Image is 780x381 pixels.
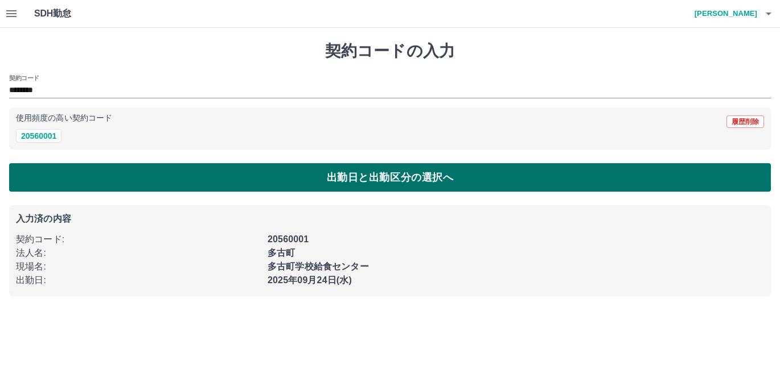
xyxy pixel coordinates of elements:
[9,73,39,82] h2: 契約コード
[16,274,261,287] p: 出勤日 :
[16,260,261,274] p: 現場名 :
[268,275,352,285] b: 2025年09月24日(水)
[16,214,764,223] p: 入力済の内容
[9,163,771,192] button: 出勤日と出勤区分の選択へ
[268,248,295,258] b: 多古町
[268,262,369,271] b: 多古町学校給食センター
[16,114,112,122] p: 使用頻度の高い契約コード
[268,234,309,244] b: 20560001
[16,246,261,260] p: 法人名 :
[16,129,61,143] button: 20560001
[9,42,771,61] h1: 契約コードの入力
[16,233,261,246] p: 契約コード :
[726,115,764,128] button: 履歴削除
